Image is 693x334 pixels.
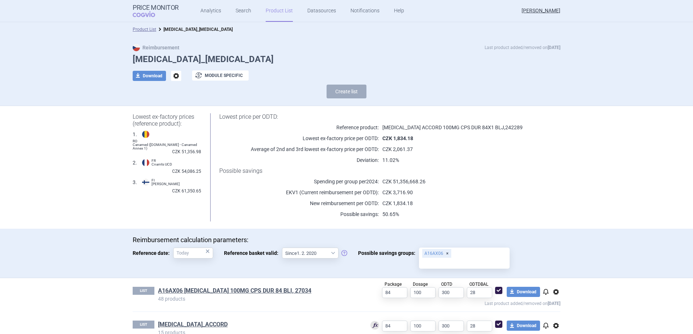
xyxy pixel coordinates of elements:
p: Last product added/removed on [359,298,560,307]
span: RO Canamed ([DOMAIN_NAME] - Canamed Annex 1) [133,139,201,147]
p: LIST [133,321,154,329]
span: CZK 54,086.25 [172,168,201,175]
span: Package [385,282,402,287]
li: miglustat_zavesca [156,26,233,33]
span: ODTDBAL [469,282,488,287]
span: 2 . [133,159,137,166]
p: Deviation: [219,156,379,164]
strong: [MEDICAL_DATA]_[MEDICAL_DATA] [163,27,233,32]
span: COGVIO [133,11,165,17]
strong: Reimbursement [133,45,179,50]
span: FR Cnamts UCD [152,159,172,166]
p: Average of 2nd and 3rd lowest ex-factory price per ODTD: [219,146,379,153]
a: Product List [133,27,156,32]
p: [MEDICAL_DATA] ACCORD 100MG CPS DUR 84X1 BLJ , 242289 [379,124,542,131]
img: CZ [133,44,140,51]
p: CZK 2,061.37 [379,146,542,153]
p: CZK 3,716.90 [379,189,542,196]
span: CZK 61,350.65 [172,187,201,195]
p: 50.65% [379,211,542,218]
img: Finland [142,179,149,186]
img: Romania [142,131,149,138]
p: New reimbursement per ODTD: [219,200,379,207]
span: 1 . [133,131,137,138]
div: A16AX06 [422,249,451,258]
p: CZK 1,834.18 [379,200,542,207]
input: Reference date:× [173,248,213,258]
h1: Lowest ex-factory prices (reference product): [133,113,201,127]
a: Price MonitorCOGVIO [133,4,179,18]
span: Possible savings groups: [358,248,419,258]
span: CZK 51,356.98 [172,148,201,155]
h1: MIGLUSTAT_ACCORD [158,321,359,330]
h1: Possible savings [219,167,542,174]
span: FI [PERSON_NAME] [152,179,180,186]
p: Spending per group per 2024 : [219,178,379,185]
strong: CZK 1,834.18 [382,135,413,141]
select: Reference basket valid: [282,248,339,258]
a: [MEDICAL_DATA]_ACCORD [158,321,228,329]
p: Reimbursement calculation parameters: [133,236,560,244]
p: 11.02% [379,156,542,164]
strong: [DATE] [548,45,560,50]
p: Lowest ex-factory price per ODTD: [219,135,379,142]
button: Download [507,287,540,297]
span: 3 . [133,179,137,186]
p: Last product added/removed on [485,44,560,51]
button: Module specific [192,70,249,81]
button: Create list [327,85,366,98]
input: Possible savings groups:A16AX06 [422,258,507,268]
li: Product List [133,26,156,33]
strong: [DATE] [548,301,560,306]
button: Download [507,321,540,331]
span: Reference basket valid: [224,248,282,258]
span: ODTD [441,282,452,287]
p: Reference product: [219,124,379,131]
h1: [MEDICAL_DATA]_[MEDICAL_DATA] [133,54,560,65]
img: France [142,159,149,166]
div: Used for calculation [370,321,379,331]
p: CZK 51,356,668.26 [379,178,542,185]
p: LIST [133,287,154,295]
h1: Lowest price per ODTD: [219,113,542,120]
div: × [206,247,210,255]
button: Download [133,71,166,81]
p: EKV1 (Current reimbursement per ODTD): [219,189,379,196]
p: 48 products [158,296,359,301]
span: Dosage [413,282,428,287]
h1: A16AX06 ZAVESCA 100MG CPS DUR 84 BLI, 27034 [158,287,359,296]
a: A16AX06 [MEDICAL_DATA] 100MG CPS DUR 84 BLI, 27034 [158,287,311,295]
p: Possible savings: [219,211,379,218]
strong: Price Monitor [133,4,179,11]
span: Reference date: [133,248,173,258]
